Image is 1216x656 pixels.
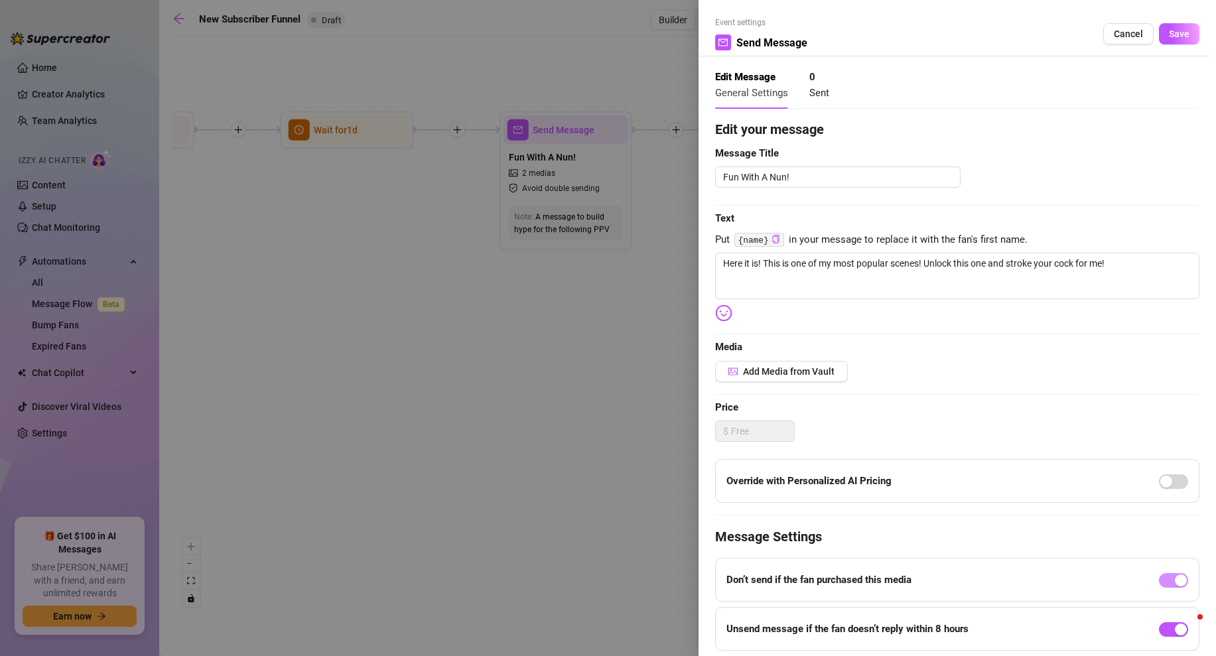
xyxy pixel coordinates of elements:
[743,366,835,377] span: Add Media from Vault
[718,38,728,47] span: mail
[1169,29,1189,39] span: Save
[715,304,732,322] img: svg%3e
[715,87,788,99] span: General Settings
[1103,23,1154,44] button: Cancel
[809,71,815,83] strong: 0
[772,235,780,243] span: copy
[809,87,829,99] span: Sent
[734,233,784,247] code: {name}
[1114,29,1143,39] span: Cancel
[728,367,738,376] span: picture
[715,166,961,188] textarea: Fun With A Nun!
[715,121,824,137] strong: Edit your message
[715,361,848,382] button: Add Media from Vault
[726,623,969,635] strong: Unsend message if the fan doesn’t reply within 8 hours
[1159,23,1199,44] button: Save
[772,235,780,245] button: Click to Copy
[726,574,912,586] strong: Don’t send if the fan purchased this media
[715,401,738,413] strong: Price
[715,212,734,224] strong: Text
[715,527,1199,546] h4: Message Settings
[715,17,807,29] span: Event settings
[715,71,776,83] strong: Edit Message
[736,34,807,51] span: Send Message
[726,475,892,487] strong: Override with Personalized AI Pricing
[715,253,1199,299] textarea: Here it is! This is one of my most popular scenes! Unlock this one and stroke your cock for me!
[1171,611,1203,643] iframe: Intercom live chat
[715,341,742,353] strong: Media
[715,147,779,159] strong: Message Title
[731,421,794,441] input: Free
[715,232,1199,248] span: Put in your message to replace it with the fan's first name.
